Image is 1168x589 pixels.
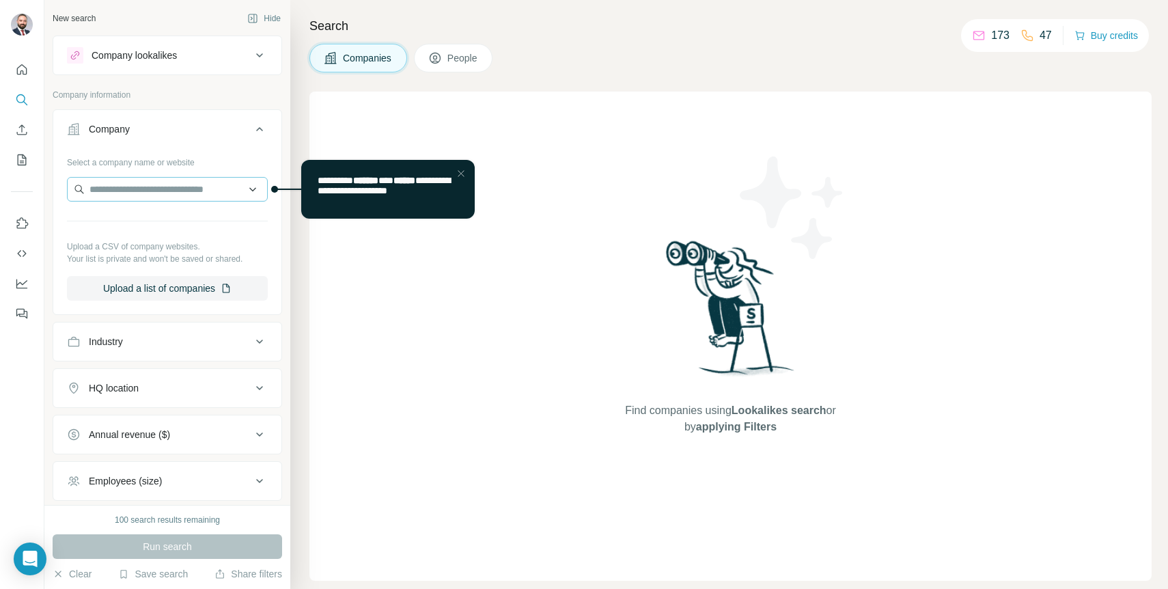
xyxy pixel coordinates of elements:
p: 47 [1040,27,1052,44]
span: applying Filters [696,421,777,433]
button: Feedback [11,301,33,326]
img: Avatar [11,14,33,36]
button: Company lookalikes [53,39,281,72]
button: Search [11,87,33,112]
div: Employees (size) [89,474,162,488]
button: Industry [53,325,281,358]
span: People [447,51,479,65]
button: Use Surfe API [11,241,33,266]
button: Annual revenue ($) [53,418,281,451]
button: Quick start [11,57,33,82]
button: Company [53,113,281,151]
div: Open Intercom Messenger [14,543,46,575]
h4: Search [309,16,1152,36]
div: Company lookalikes [92,49,177,62]
p: Company information [53,89,282,101]
div: New search [53,12,96,25]
p: 173 [991,27,1010,44]
button: Save search [118,567,188,581]
button: Dashboard [11,271,33,296]
div: Annual revenue ($) [89,428,170,441]
span: Lookalikes search [732,405,826,416]
div: Company [89,122,130,136]
div: Select a company name or website [67,151,268,169]
button: Clear [53,567,92,581]
button: HQ location [53,372,281,405]
button: Use Surfe on LinkedIn [11,211,33,236]
button: Share filters [214,567,282,581]
span: Companies [343,51,393,65]
div: Industry [89,335,123,348]
div: 100 search results remaining [115,514,220,526]
button: Hide [238,8,290,29]
button: Enrich CSV [11,118,33,142]
button: Upload a list of companies [67,276,268,301]
p: Your list is private and won't be saved or shared. [67,253,268,265]
img: Surfe Illustration - Stars [731,146,854,269]
button: Employees (size) [53,465,281,497]
p: Upload a CSV of company websites. [67,241,268,253]
iframe: Tooltip [268,157,477,221]
div: HQ location [89,381,139,395]
span: Find companies using or by [621,402,839,435]
button: Buy credits [1074,26,1138,45]
button: My lists [11,148,33,172]
img: Surfe Illustration - Woman searching with binoculars [660,237,802,389]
